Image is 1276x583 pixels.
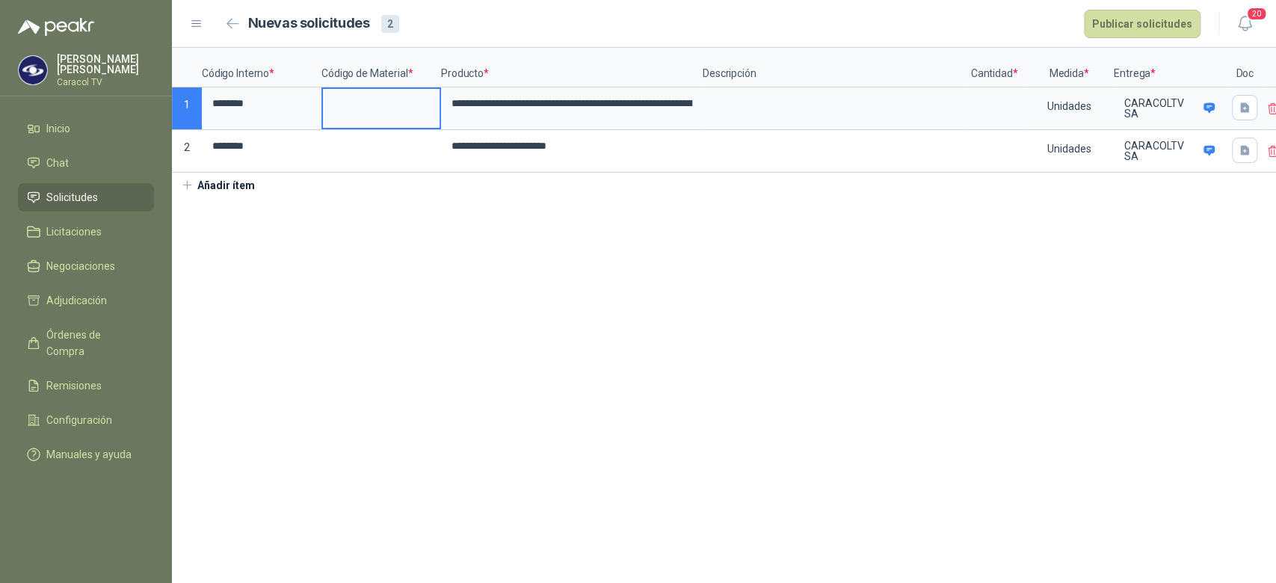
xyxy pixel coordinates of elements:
img: Logo peakr [18,18,94,36]
img: Company Logo [19,56,47,84]
a: Adjudicación [18,286,154,315]
p: Caracol TV [57,78,154,87]
button: 20 [1231,10,1258,37]
span: Remisiones [46,377,102,394]
a: Solicitudes [18,183,154,212]
span: Órdenes de Compra [46,327,140,360]
h2: Nuevas solicitudes [248,13,370,34]
div: 2 [381,15,399,33]
span: Solicitudes [46,189,98,206]
button: Publicar solicitudes [1084,10,1201,38]
p: [PERSON_NAME] [PERSON_NAME] [57,54,154,75]
span: Negociaciones [46,258,115,274]
p: Código de Material [321,48,441,87]
span: Chat [46,155,69,171]
a: Licitaciones [18,218,154,246]
p: 1 [172,87,202,130]
p: Producto [441,48,703,87]
p: Medida [1024,48,1114,87]
a: Chat [18,149,154,177]
p: 2 [172,130,202,173]
a: Negociaciones [18,252,154,280]
a: Remisiones [18,371,154,400]
p: Cantidad [964,48,1024,87]
p: Entrega [1114,48,1226,87]
div: Unidades [1026,89,1112,123]
span: Licitaciones [46,223,102,240]
p: CARACOLTV SA [1124,98,1198,119]
button: Añadir ítem [172,173,264,198]
span: 20 [1246,7,1267,21]
span: Inicio [46,120,70,137]
span: Manuales y ayuda [46,446,132,463]
a: Inicio [18,114,154,143]
div: Unidades [1026,132,1112,166]
span: Configuración [46,412,112,428]
p: Código Interno [202,48,321,87]
a: Configuración [18,406,154,434]
span: Adjudicación [46,292,107,309]
a: Órdenes de Compra [18,321,154,365]
p: Doc [1226,48,1263,87]
a: Manuales y ayuda [18,440,154,469]
p: Descripción [703,48,964,87]
p: CARACOLTV SA [1124,141,1198,161]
